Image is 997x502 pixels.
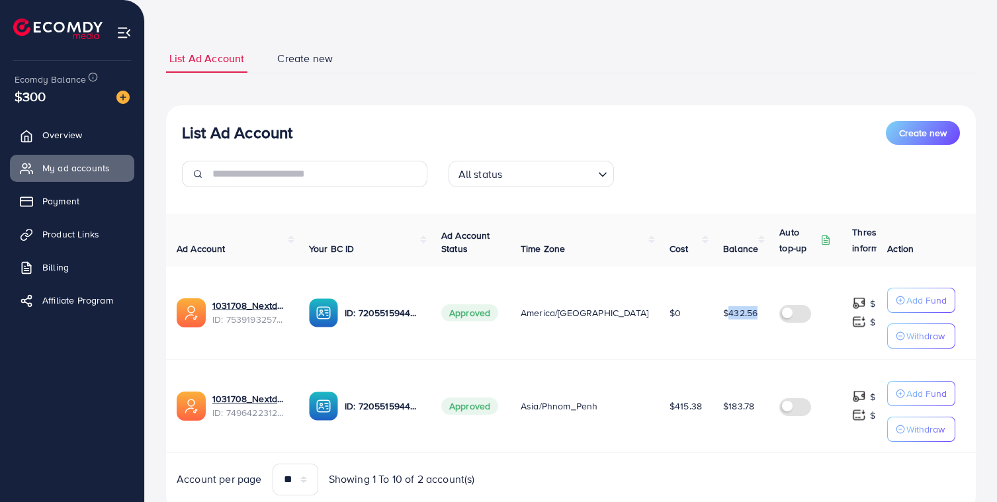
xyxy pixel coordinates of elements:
span: $0 [670,306,681,319]
span: My ad accounts [42,161,110,175]
span: $183.78 [723,399,754,413]
img: image [116,91,130,104]
input: Search for option [506,162,592,184]
button: Add Fund [887,381,955,406]
img: logo [13,19,103,39]
div: <span class='underline'>1031708_Nextday</span></br>7496422312066220048 [212,392,288,419]
p: $ --- [870,314,887,330]
span: All status [456,165,505,184]
span: $300 [15,87,46,106]
span: Showing 1 To 10 of 2 account(s) [329,472,475,487]
span: Product Links [42,228,99,241]
a: 1031708_Nextday_TTS [212,299,288,312]
span: Cost [670,242,689,255]
button: Add Fund [887,288,955,313]
img: top-up amount [852,296,866,310]
span: $432.56 [723,306,758,319]
img: top-up amount [852,390,866,403]
span: Create new [899,126,947,140]
a: Billing [10,254,134,280]
img: top-up amount [852,408,866,422]
div: Search for option [449,161,614,187]
p: $ --- [870,389,887,405]
p: Threshold information [852,224,917,256]
span: $415.38 [670,399,702,413]
span: Approved [441,304,498,321]
p: ID: 7205515944947466242 [345,305,420,321]
h3: List Ad Account [182,123,292,142]
img: ic-ba-acc.ded83a64.svg [309,392,338,421]
a: Affiliate Program [10,287,134,314]
a: My ad accounts [10,155,134,181]
img: ic-ba-acc.ded83a64.svg [309,298,338,327]
span: Create new [277,51,333,66]
p: ID: 7205515944947466242 [345,398,420,414]
button: Withdraw [887,417,955,442]
span: Approved [441,397,498,415]
span: Your BC ID [309,242,355,255]
button: Withdraw [887,323,955,349]
img: top-up amount [852,315,866,329]
button: Create new [886,121,960,145]
span: List Ad Account [169,51,244,66]
span: Ad Account [177,242,226,255]
img: ic-ads-acc.e4c84228.svg [177,392,206,421]
p: $ --- [870,296,887,312]
img: menu [116,25,132,40]
span: Overview [42,128,82,142]
p: Auto top-up [779,224,818,256]
span: Billing [42,261,69,274]
span: Ad Account Status [441,229,490,255]
p: Withdraw [906,421,945,437]
span: Account per page [177,472,262,487]
p: Add Fund [906,292,947,308]
p: Withdraw [906,328,945,344]
span: ID: 7539193257029550098 [212,313,288,326]
span: America/[GEOGRAPHIC_DATA] [521,306,648,319]
span: Affiliate Program [42,294,113,307]
a: 1031708_Nextday [212,392,288,405]
span: Payment [42,194,79,208]
span: ID: 7496422312066220048 [212,406,288,419]
span: Asia/Phnom_Penh [521,399,597,413]
div: <span class='underline'>1031708_Nextday_TTS</span></br>7539193257029550098 [212,299,288,326]
p: $ --- [870,407,887,423]
span: Balance [723,242,758,255]
a: Product Links [10,221,134,247]
img: ic-ads-acc.e4c84228.svg [177,298,206,327]
a: Payment [10,188,134,214]
p: Add Fund [906,386,947,401]
a: Overview [10,122,134,148]
span: Action [887,242,914,255]
span: Time Zone [521,242,565,255]
span: Ecomdy Balance [15,73,86,86]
